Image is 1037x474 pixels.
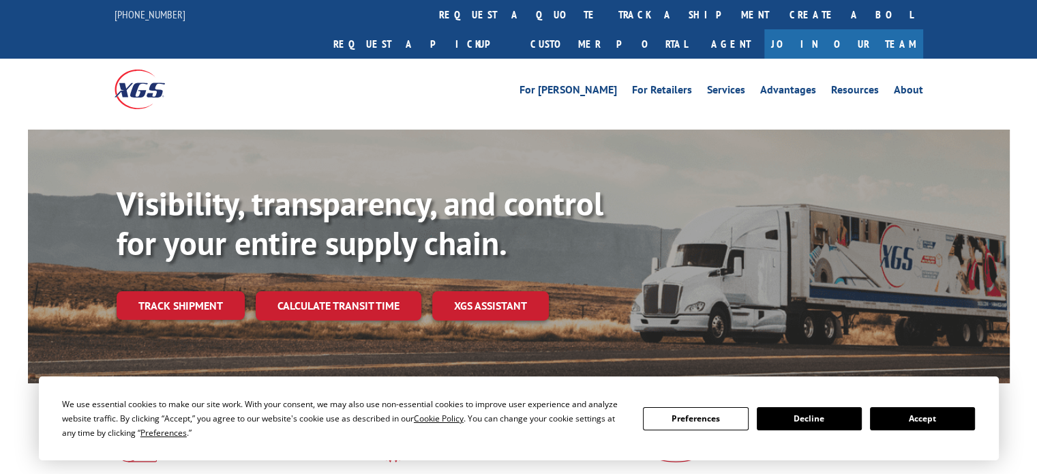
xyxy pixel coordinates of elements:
a: Agent [697,29,764,59]
a: Resources [831,85,879,100]
button: Decline [757,407,862,430]
a: XGS ASSISTANT [432,291,549,321]
a: [PHONE_NUMBER] [115,8,185,21]
a: Track shipment [117,291,245,320]
div: Cookie Consent Prompt [39,376,999,460]
div: We use essential cookies to make our site work. With your consent, we may also use non-essential ... [62,397,627,440]
a: Advantages [760,85,816,100]
a: Services [707,85,745,100]
a: Join Our Team [764,29,923,59]
span: Cookie Policy [414,413,464,424]
a: About [894,85,923,100]
button: Accept [870,407,975,430]
a: Request a pickup [323,29,520,59]
button: Preferences [643,407,748,430]
b: Visibility, transparency, and control for your entire supply chain. [117,182,603,264]
a: For [PERSON_NAME] [520,85,617,100]
a: Calculate transit time [256,291,421,321]
span: Preferences [140,427,187,439]
a: For Retailers [632,85,692,100]
a: Customer Portal [520,29,697,59]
